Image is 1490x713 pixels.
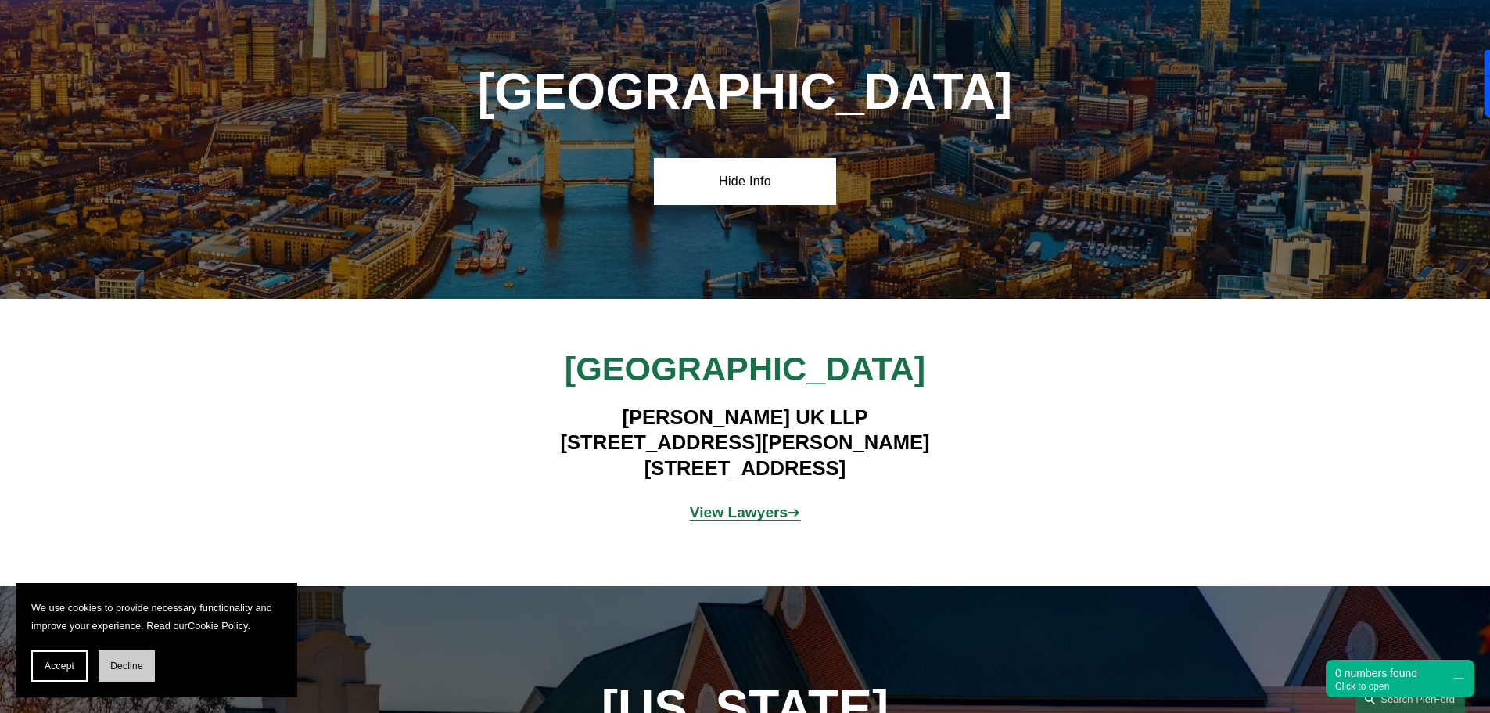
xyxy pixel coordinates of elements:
h4: [PERSON_NAME] UK LLP [STREET_ADDRESS][PERSON_NAME] [STREET_ADDRESS] [517,405,973,481]
span: ➔ [690,504,801,520]
span: [GEOGRAPHIC_DATA] [565,350,925,387]
span: Decline [110,661,143,672]
a: Search this site [1355,686,1465,713]
button: Accept [31,650,88,682]
button: Decline [99,650,155,682]
p: We use cookies to provide necessary functionality and improve your experience. Read our . [31,599,282,635]
a: Cookie Policy [188,620,248,632]
span: Accept [45,661,74,672]
h1: [GEOGRAPHIC_DATA] [472,63,1019,121]
a: View Lawyers➔ [690,504,801,520]
section: Cookie banner [16,583,297,697]
a: Hide Info [654,158,836,205]
strong: View Lawyers [690,504,788,520]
